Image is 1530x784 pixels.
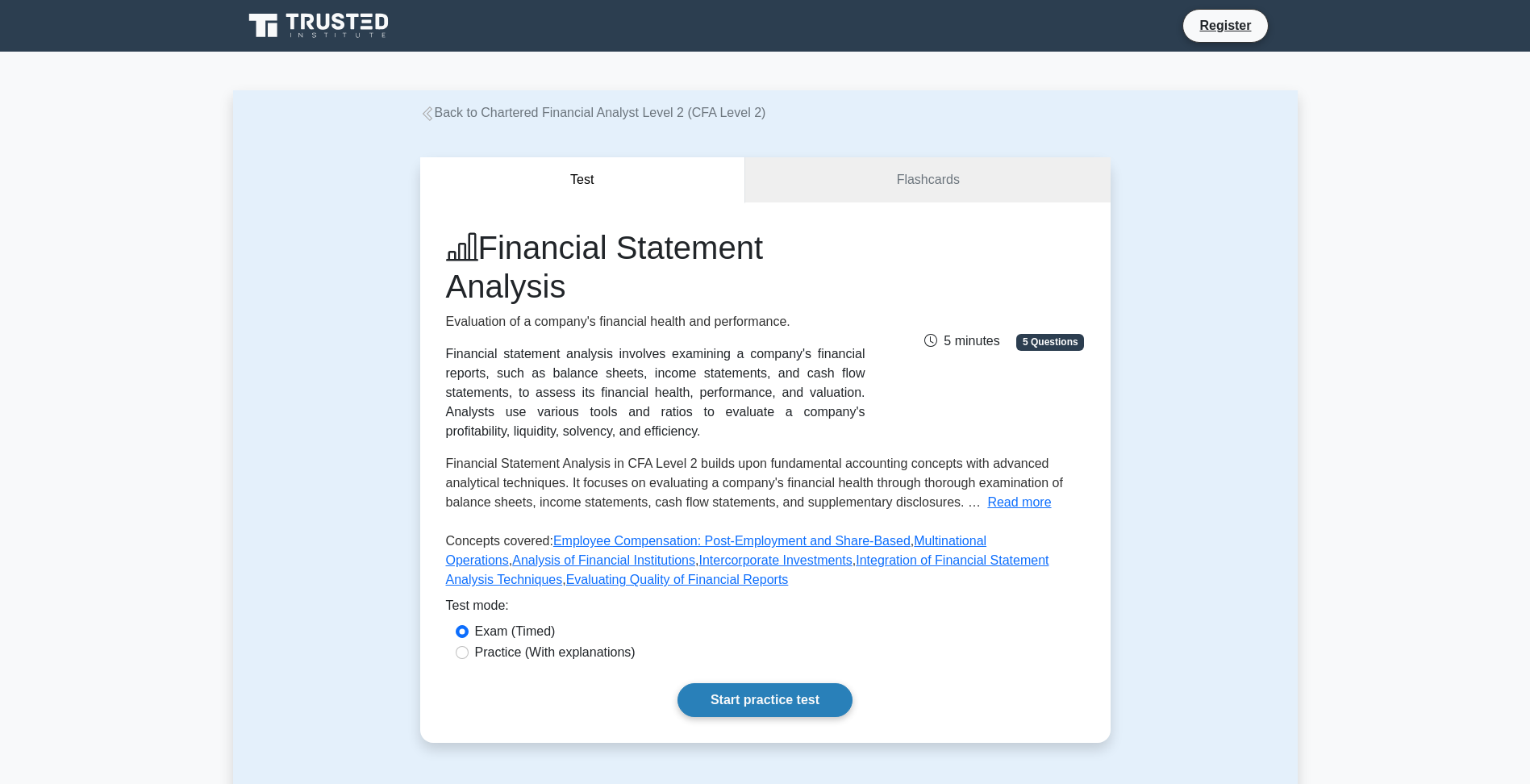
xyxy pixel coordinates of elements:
[1190,15,1261,35] a: Register
[512,553,695,567] a: Analysis of Financial Institutions
[677,683,853,717] a: Start practice test
[446,344,865,441] div: Financial statement analysis involves examining a company's financial reports, such as balance sh...
[446,457,1063,509] span: Financial Statement Analysis in CFA Level 2 builds upon fundamental accounting concepts with adva...
[553,534,911,548] a: Employee Compensation: Post-Employment and Share-Based
[475,622,556,641] label: Exam (Timed)
[420,106,766,119] a: Back to Chartered Financial Analyst Level 2 (CFA Level 2)
[446,532,1085,596] p: Concepts covered: , , , , ,
[420,157,746,203] button: Test
[745,157,1110,203] a: Flashcards
[566,573,789,586] a: Evaluating Quality of Financial Reports
[446,228,865,306] h1: Financial Statement Analysis
[446,596,1085,622] div: Test mode:
[924,334,999,348] span: 5 minutes
[987,493,1051,512] button: Read more
[446,312,865,332] p: Evaluation of a company's financial health and performance.
[475,643,636,662] label: Practice (With explanations)
[698,553,852,567] a: Intercorporate Investments
[446,553,1049,586] a: Integration of Financial Statement Analysis Techniques
[1016,334,1084,350] span: 5 Questions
